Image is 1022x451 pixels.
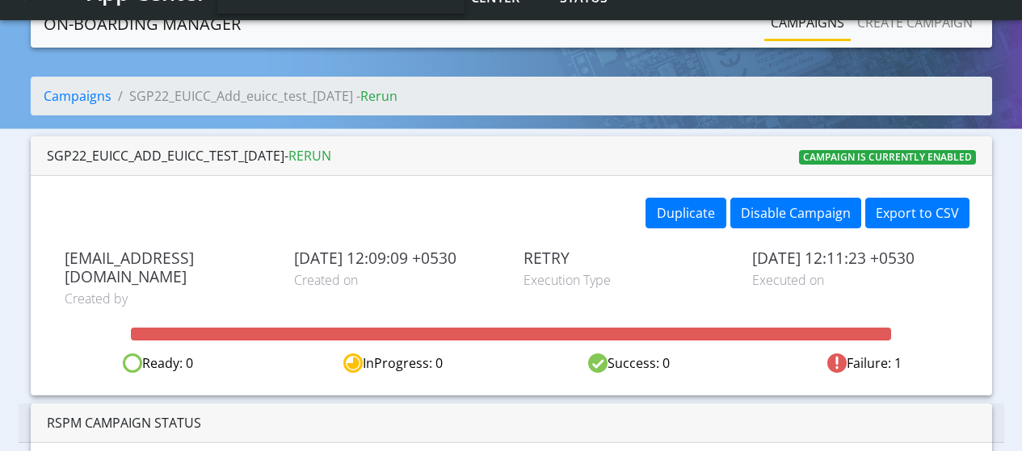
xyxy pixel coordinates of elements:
[747,353,982,374] div: Failure: 1
[851,6,979,39] a: Create campaign
[294,270,499,290] span: Created on
[646,198,726,228] button: Duplicate
[288,147,331,165] span: Rerun
[865,198,969,228] button: Export to CSV
[40,353,275,374] div: Ready: 0
[294,248,499,267] span: [DATE] 12:09:09 +0530
[123,353,142,373] img: ready.svg
[524,248,729,267] span: RETRY
[47,414,201,432] span: RSPM Campaign Status
[343,353,363,373] img: in-progress.svg
[111,86,397,106] li: SGP22_EUICC_Add_euicc_test_[DATE] -
[588,353,608,373] img: success.svg
[524,270,729,290] span: Execution Type
[511,353,747,374] div: Success: 0
[764,6,851,39] a: Campaigns
[44,87,111,105] a: Campaigns
[44,8,241,40] a: On-Boarding Manager
[799,150,976,165] span: Campaign is currently enabled
[65,289,270,308] span: Created by
[752,270,957,290] span: Executed on
[752,248,957,267] span: [DATE] 12:11:23 +0530
[65,248,270,286] span: [EMAIL_ADDRESS][DOMAIN_NAME]
[360,87,397,105] span: Rerun
[275,353,511,374] div: InProgress: 0
[47,146,331,165] div: SGP22_EUICC_Add_euicc_test_[DATE] -
[730,198,861,228] button: Disable Campaign
[31,77,992,128] nav: breadcrumb
[827,353,847,373] img: fail.svg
